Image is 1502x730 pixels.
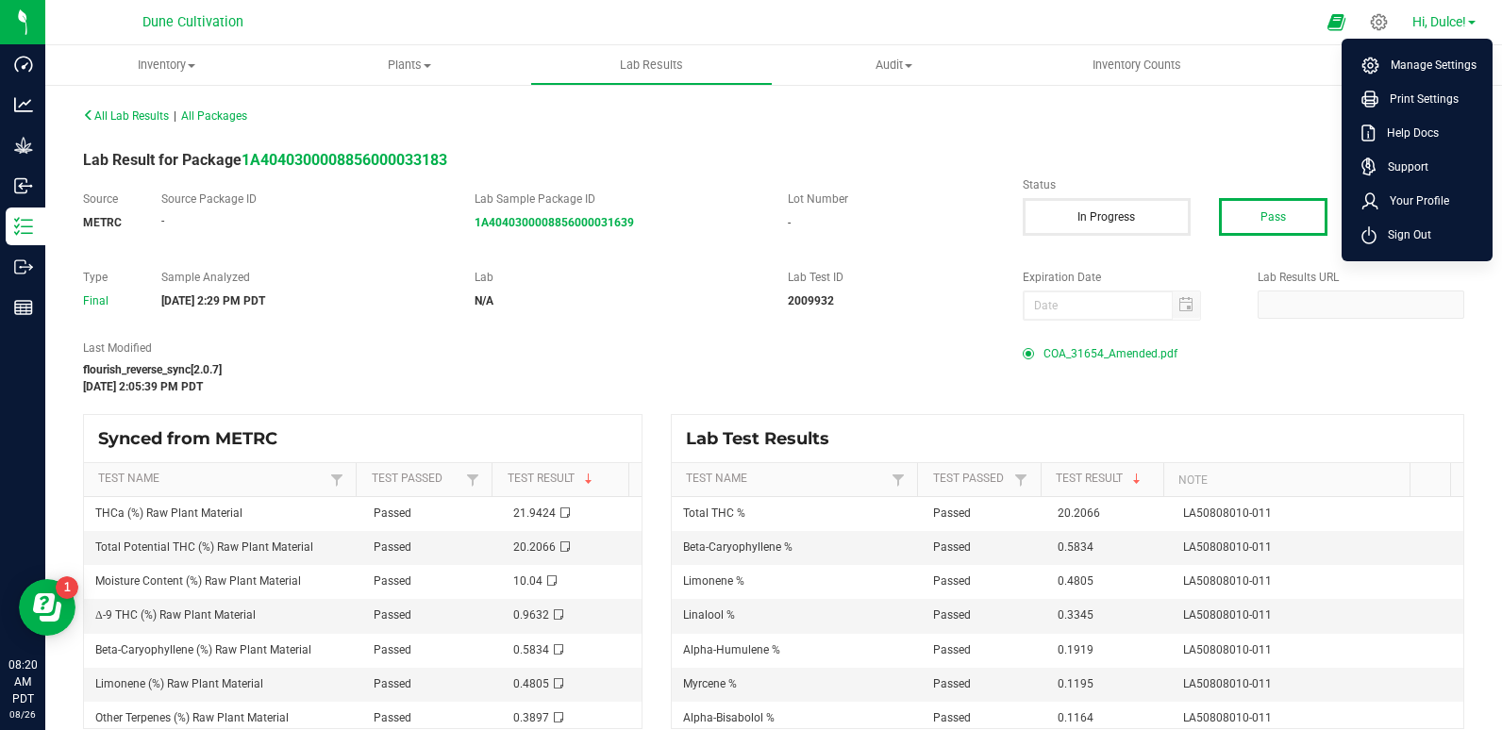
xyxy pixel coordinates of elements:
[14,176,33,195] inline-svg: Inbound
[1058,506,1100,520] span: 20.2066
[933,643,971,656] span: Passed
[1056,472,1157,487] a: Test ResultSortable
[1378,90,1459,108] span: Print Settings
[1377,225,1431,244] span: Sign Out
[1058,608,1093,622] span: 0.3345
[14,55,33,74] inline-svg: Dashboard
[1058,711,1093,724] span: 0.1164
[161,269,446,286] label: Sample Analyzed
[14,298,33,317] inline-svg: Reports
[475,294,493,307] strong: N/A
[83,216,122,229] strong: METRC
[374,506,411,520] span: Passed
[8,656,37,707] p: 08:20 AM PDT
[774,57,1014,74] span: Audit
[683,608,735,622] span: Linalool %
[1378,191,1449,210] span: Your Profile
[95,540,313,554] span: Total Potential THC (%) Raw Plant Material
[1183,643,1272,656] span: LA50808010-011
[14,257,33,276] inline-svg: Outbound
[773,45,1015,85] a: Audit
[83,380,203,393] strong: [DATE] 2:05:39 PM PDT
[181,109,247,123] span: All Packages
[1023,198,1191,236] button: In Progress
[1361,124,1480,142] a: Help Docs
[788,191,994,207] label: Lot Number
[933,711,971,724] span: Passed
[1058,574,1093,588] span: 0.4805
[1376,124,1439,142] span: Help Docs
[513,506,556,520] span: 21.9424
[788,294,834,307] strong: 2009932
[594,57,709,74] span: Lab Results
[289,57,529,74] span: Plants
[95,711,289,724] span: Other Terpenes (%) Raw Plant Material
[887,468,910,491] a: Filter
[683,574,744,588] span: Limonene %
[1361,158,1480,176] a: Support
[161,191,446,207] label: Source Package ID
[56,576,78,599] iframe: Resource center unread badge
[513,540,556,554] span: 20.2066
[1258,269,1464,286] label: Lab Results URL
[83,363,222,376] strong: flourish_reverse_sync[2.0.7]
[933,540,971,554] span: Passed
[513,677,549,690] span: 0.4805
[14,95,33,114] inline-svg: Analytics
[14,136,33,155] inline-svg: Grow
[686,472,887,487] a: Test NameSortable
[83,340,994,357] label: Last Modified
[374,540,411,554] span: Passed
[683,677,737,690] span: Myrcene %
[1412,14,1466,29] span: Hi, Dulce!
[1010,468,1032,491] a: Filter
[14,217,33,236] inline-svg: Inventory
[1023,348,1034,359] form-radio-button: Primary COA
[372,472,462,487] a: Test PassedSortable
[1183,574,1272,588] span: LA50808010-011
[788,269,994,286] label: Lab Test ID
[288,45,530,85] a: Plants
[83,191,133,207] label: Source
[174,109,176,123] span: |
[95,574,301,588] span: Moisture Content (%) Raw Plant Material
[1058,677,1093,690] span: 0.1195
[1315,4,1358,41] span: Open Ecommerce Menu
[513,574,542,588] span: 10.04
[8,707,37,722] p: 08/26
[325,468,348,491] a: Filter
[1043,340,1177,368] span: COA_31654_Amended.pdf
[1058,643,1093,656] span: 0.1919
[374,711,411,724] span: Passed
[475,216,634,229] strong: 1A4040300008856000031639
[1367,13,1391,31] div: Manage settings
[374,608,411,622] span: Passed
[513,608,549,622] span: 0.9632
[1379,56,1477,75] span: Manage Settings
[508,472,622,487] a: Test ResultSortable
[475,269,759,286] label: Lab
[45,57,288,74] span: Inventory
[374,677,411,690] span: Passed
[683,711,775,724] span: Alpha-Bisabolol %
[161,294,265,307] strong: [DATE] 2:29 PM PDT
[98,428,292,449] span: Synced from METRC
[933,677,971,690] span: Passed
[374,574,411,588] span: Passed
[1067,57,1207,74] span: Inventory Counts
[95,643,311,656] span: Beta-Caryophyllene (%) Raw Plant Material
[83,292,133,309] div: Final
[1015,45,1258,85] a: Inventory Counts
[95,608,256,622] span: Δ-9 THC (%) Raw Plant Material
[530,45,773,85] a: Lab Results
[83,109,169,123] span: All Lab Results
[45,45,288,85] a: Inventory
[513,711,549,724] span: 0.3897
[475,191,759,207] label: Lab Sample Package ID
[242,151,447,169] a: 1A4040300008856000033183
[513,643,549,656] span: 0.5834
[788,216,791,229] span: -
[1183,608,1272,622] span: LA50808010-011
[95,506,242,520] span: THCa (%) Raw Plant Material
